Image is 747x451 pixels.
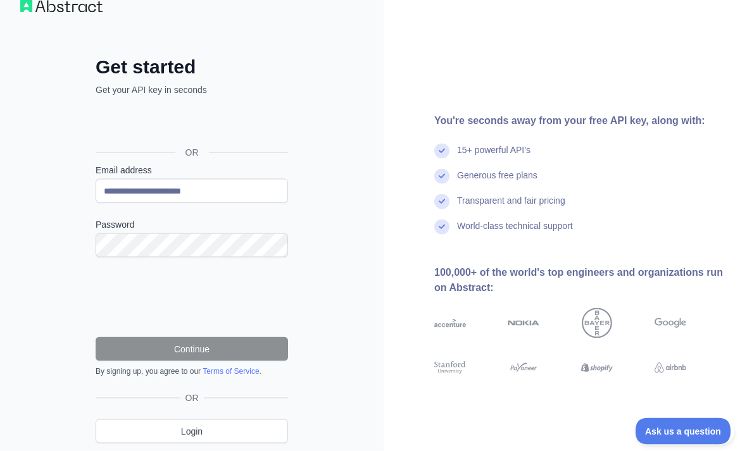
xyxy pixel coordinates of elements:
div: Generous free plans [457,169,537,194]
a: Login [96,419,288,443]
p: Get your API key in seconds [96,83,288,96]
div: Transparent and fair pricing [457,194,565,219]
iframe: reCAPTCHA [96,273,288,322]
span: OR [175,146,209,159]
a: Terms of Service [203,367,259,376]
button: Continue [96,337,288,361]
div: By signing up, you agree to our . [96,366,288,376]
div: World-class technical support [457,219,573,245]
label: Password [96,218,288,231]
img: bayer [582,308,612,338]
div: 15+ powerful API's [457,144,530,169]
img: check mark [434,219,449,235]
img: check mark [434,169,449,184]
span: OR [180,392,204,404]
img: nokia [508,308,539,338]
img: check mark [434,144,449,159]
label: Email address [96,164,288,176]
iframe: Sign in with Google Button [89,110,292,138]
div: Sign in with Google. Opens in new tab [96,110,286,138]
img: check mark [434,194,449,209]
img: accenture [434,308,466,338]
iframe: Toggle Customer Support [636,418,734,445]
img: airbnb [655,360,686,376]
img: shopify [581,360,613,376]
img: stanford university [434,360,466,376]
div: 100,000+ of the world's top engineers and organizations run on Abstract: [434,265,727,295]
img: google [655,308,686,338]
h2: Get started [96,56,288,78]
div: You're seconds away from your free API key, along with: [434,113,727,128]
img: payoneer [508,360,539,376]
